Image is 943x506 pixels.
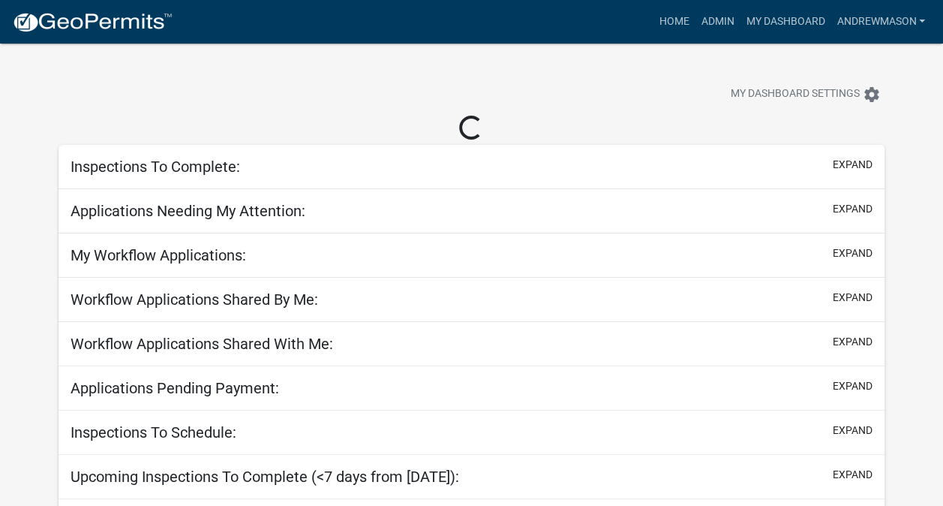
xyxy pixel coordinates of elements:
[833,378,872,394] button: expand
[71,468,459,486] h5: Upcoming Inspections To Complete (<7 days from [DATE]):
[833,334,872,350] button: expand
[833,157,872,173] button: expand
[653,8,695,36] a: Home
[71,246,246,264] h5: My Workflow Applications:
[71,379,279,397] h5: Applications Pending Payment:
[833,467,872,483] button: expand
[740,8,830,36] a: My Dashboard
[695,8,740,36] a: Admin
[833,201,872,217] button: expand
[71,291,318,309] h5: Workflow Applications Shared By Me:
[833,423,872,438] button: expand
[71,158,240,176] h5: Inspections To Complete:
[833,245,872,261] button: expand
[719,80,893,109] button: My Dashboard Settingssettings
[863,86,881,104] i: settings
[830,8,931,36] a: AndrewMason
[731,86,860,104] span: My Dashboard Settings
[71,423,236,441] h5: Inspections To Schedule:
[71,335,333,353] h5: Workflow Applications Shared With Me:
[71,202,305,220] h5: Applications Needing My Attention:
[833,290,872,306] button: expand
